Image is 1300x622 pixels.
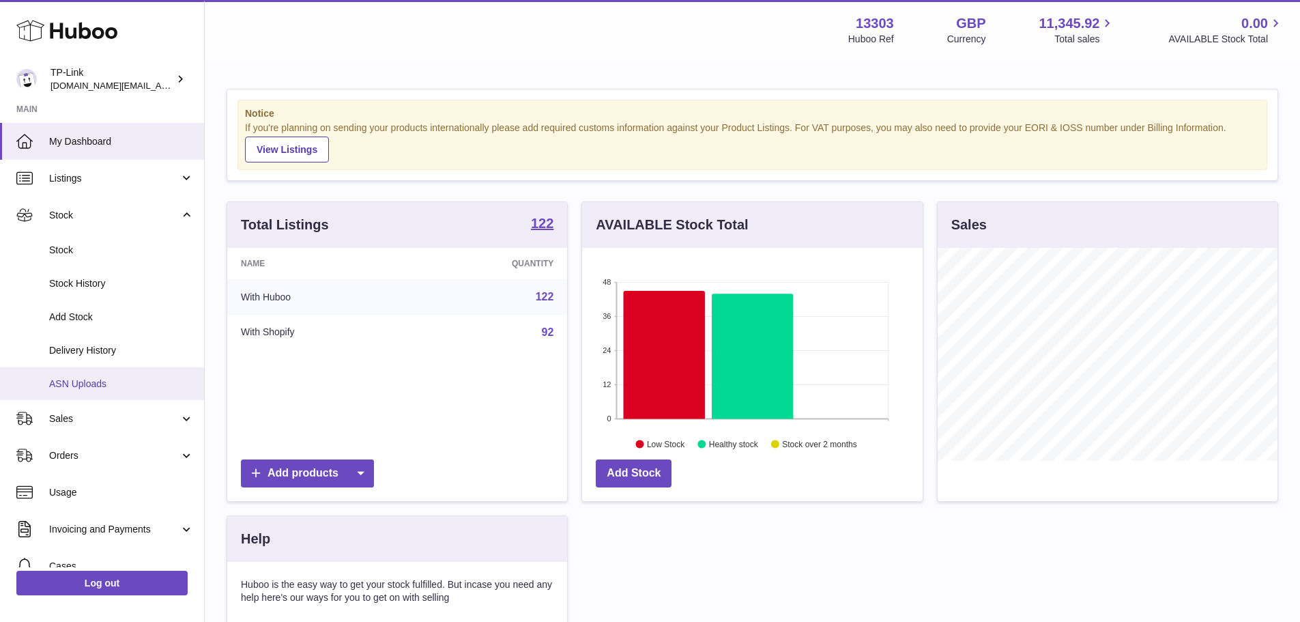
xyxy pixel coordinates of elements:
strong: 13303 [856,14,894,33]
span: My Dashboard [49,135,194,148]
span: Stock History [49,277,194,290]
span: ASN Uploads [49,378,194,391]
text: Healthy stock [709,439,759,449]
span: Cases [49,560,194,573]
div: Huboo Ref [848,33,894,46]
a: Add Stock [596,460,671,487]
a: 92 [542,326,554,338]
th: Quantity [411,248,568,279]
div: Currency [947,33,986,46]
div: TP-Link [50,66,173,92]
span: AVAILABLE Stock Total [1168,33,1284,46]
span: 0.00 [1241,14,1268,33]
span: Orders [49,449,179,462]
strong: 122 [531,216,553,230]
td: With Shopify [227,315,411,350]
span: 11,345.92 [1039,14,1099,33]
a: 122 [531,216,553,233]
text: 36 [603,312,611,320]
text: 24 [603,346,611,354]
img: purchase.uk@tp-link.com [16,69,37,89]
th: Name [227,248,411,279]
span: Total sales [1054,33,1115,46]
span: Sales [49,412,179,425]
a: View Listings [245,137,329,162]
span: Listings [49,172,179,185]
text: 48 [603,278,611,286]
text: Low Stock [647,439,685,449]
h3: Help [241,530,270,548]
text: 12 [603,380,611,388]
h3: AVAILABLE Stock Total [596,216,748,234]
a: 122 [536,291,554,302]
span: [DOMAIN_NAME][EMAIL_ADDRESS][DOMAIN_NAME] [50,80,272,91]
span: Usage [49,486,194,499]
a: Log out [16,571,188,595]
a: 11,345.92 Total sales [1039,14,1115,46]
td: With Huboo [227,279,411,315]
strong: Notice [245,107,1260,120]
div: If you're planning on sending your products internationally please add required customs informati... [245,122,1260,162]
text: 0 [607,414,611,423]
span: Invoicing and Payments [49,523,179,536]
p: Huboo is the easy way to get your stock fulfilled. But incase you need any help here's our ways f... [241,578,553,604]
span: Stock [49,209,179,222]
h3: Total Listings [241,216,329,234]
a: Add products [241,460,374,487]
a: 0.00 AVAILABLE Stock Total [1168,14,1284,46]
span: Add Stock [49,311,194,324]
span: Delivery History [49,344,194,357]
strong: GBP [956,14,985,33]
h3: Sales [951,216,987,234]
text: Stock over 2 months [783,439,857,449]
span: Stock [49,244,194,257]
